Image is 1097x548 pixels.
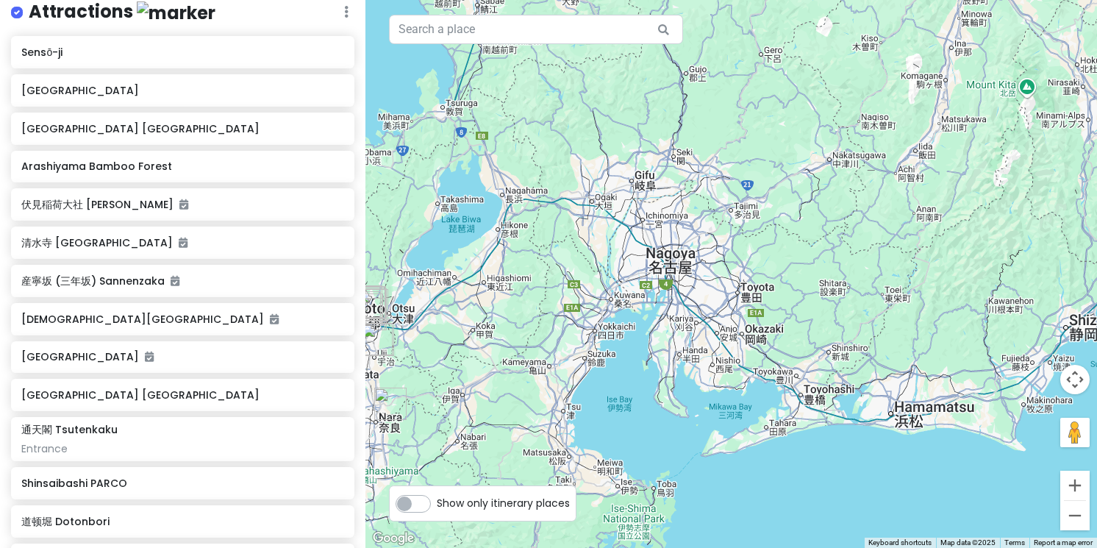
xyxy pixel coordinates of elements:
a: Report a map error [1034,538,1093,547]
button: Map camera controls [1060,365,1090,394]
i: Added to itinerary [171,276,179,286]
div: 清水寺 Kiyomizu-dera [356,289,388,321]
h6: 産寧坂 (三年坂) Sannenzaka [21,274,344,288]
button: Drag Pegman onto the map to open Street View [1060,418,1090,447]
span: Show only itinerary places [437,495,570,511]
div: 八坂神社 Yasaka Shrine [354,286,386,319]
h6: Arashiyama Bamboo Forest [21,160,344,173]
i: Added to itinerary [179,199,188,210]
i: Added to itinerary [179,238,187,248]
div: Nidec Kyoto Tower [349,291,381,324]
h6: Sensō-ji [21,46,344,59]
button: Keyboard shortcuts [868,538,932,548]
h6: 清水寺 [GEOGRAPHIC_DATA] [21,236,344,249]
h6: 道顿堀 Dotonbori [21,515,344,528]
button: Zoom in [1060,471,1090,500]
span: Map data ©2025 [940,538,996,547]
h6: [GEOGRAPHIC_DATA] [21,84,344,97]
h6: [GEOGRAPHIC_DATA] [GEOGRAPHIC_DATA] [21,388,344,402]
div: 平等院 Byodo-in Hoodo [362,324,394,356]
a: Terms (opens in new tab) [1004,538,1025,547]
img: Google [369,529,418,548]
h6: 通天閣 Tsutenkaku [21,423,118,436]
div: 若草山 Mount Wakakusa [374,388,407,420]
div: 中村藤吉本店 Nakamura Tokichi Honten (Main Store) [360,323,393,355]
div: 伏見稲荷大社 Fushimi Inari Taisha [354,298,387,330]
div: 锦市场 Nishiki Market [350,285,382,318]
h6: [GEOGRAPHIC_DATA] [21,350,344,363]
div: Kamo River [351,293,383,326]
h6: [DEMOGRAPHIC_DATA][GEOGRAPHIC_DATA] [21,313,344,326]
div: 千本鳥居 Senbon Torii (Thousand Torii Gates) [353,298,385,330]
button: Zoom out [1060,501,1090,530]
a: Open this area in Google Maps (opens a new window) [369,529,418,548]
div: 花見小路 Hanamikoji Street [353,287,385,319]
h6: Shinsaibashi PARCO [21,477,344,490]
div: Entrance [21,442,344,455]
input: Search a place [389,15,683,44]
h6: 伏見稲荷大社 [PERSON_NAME] [21,198,344,211]
i: Added to itinerary [270,314,279,324]
img: marker [137,1,215,24]
i: Added to itinerary [145,352,154,362]
h6: [GEOGRAPHIC_DATA] [GEOGRAPHIC_DATA] [21,122,344,135]
div: 産寧坂 (三年坂) Sannenzaka [354,288,387,321]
